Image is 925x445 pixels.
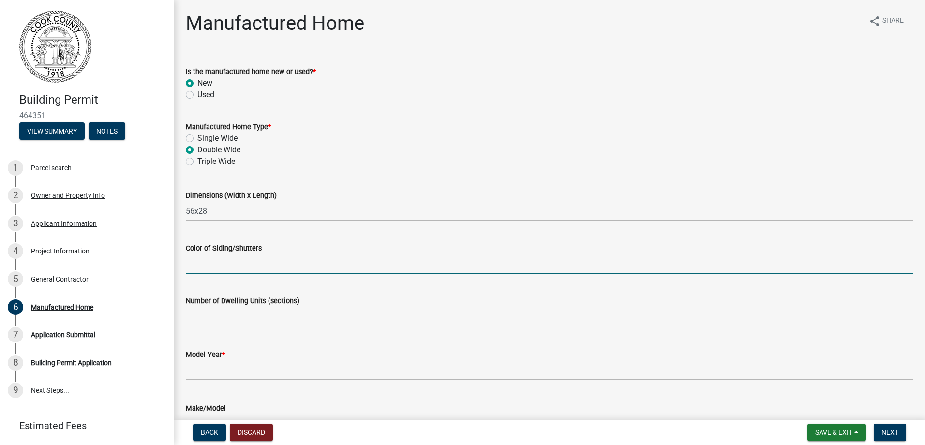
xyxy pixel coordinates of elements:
[186,352,225,358] label: Model Year
[197,89,214,101] label: Used
[19,93,166,107] h4: Building Permit
[19,10,91,83] img: Cook County, Georgia
[193,424,226,441] button: Back
[89,122,125,140] button: Notes
[186,69,316,75] label: Is the manufactured home new or used?
[31,248,90,254] div: Project Information
[19,111,155,120] span: 464351
[31,304,93,311] div: Manufactured Home
[201,429,218,436] span: Back
[8,271,23,287] div: 5
[869,15,880,27] i: share
[8,355,23,371] div: 8
[186,12,364,35] h1: Manufactured Home
[186,193,277,199] label: Dimensions (Width x Length)
[8,383,23,398] div: 9
[186,124,271,131] label: Manufactured Home Type
[186,405,226,412] label: Make/Model
[31,164,72,171] div: Parcel search
[19,122,85,140] button: View Summary
[19,128,85,135] wm-modal-confirm: Summary
[31,192,105,199] div: Owner and Property Info
[815,429,852,436] span: Save & Exit
[8,160,23,176] div: 1
[8,299,23,315] div: 6
[8,216,23,231] div: 3
[882,15,904,27] span: Share
[8,327,23,342] div: 7
[881,429,898,436] span: Next
[31,359,112,366] div: Building Permit Application
[31,331,95,338] div: Application Submittal
[230,424,273,441] button: Discard
[197,156,235,167] label: Triple Wide
[874,424,906,441] button: Next
[8,416,159,435] a: Estimated Fees
[31,220,97,227] div: Applicant Information
[89,128,125,135] wm-modal-confirm: Notes
[197,144,240,156] label: Double Wide
[186,298,299,305] label: Number of Dwelling Units (sections)
[8,243,23,259] div: 4
[197,133,238,144] label: Single Wide
[186,245,262,252] label: Color of Siding/Shutters
[197,77,212,89] label: New
[31,276,89,282] div: General Contractor
[861,12,911,30] button: shareShare
[8,188,23,203] div: 2
[807,424,866,441] button: Save & Exit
